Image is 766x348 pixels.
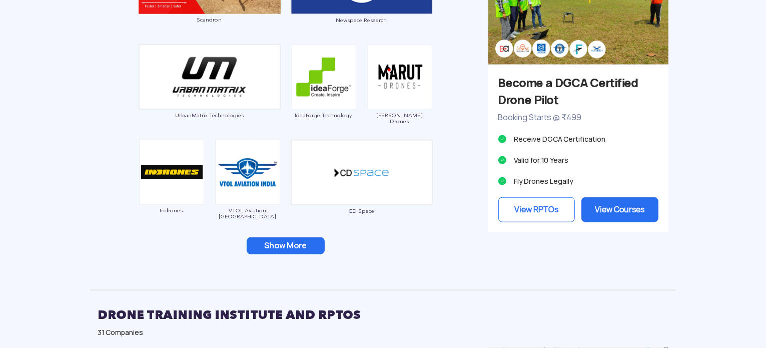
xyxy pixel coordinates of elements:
[291,45,356,110] img: ic_ideaforge.png
[291,17,433,23] span: Newspace Research
[498,153,658,167] li: Valid for 10 Years
[98,327,668,337] div: 31 Companies
[498,132,658,146] li: Receive DGCA Certification
[139,167,205,213] a: Indrones
[215,207,281,219] span: VTOL Aviation [GEOGRAPHIC_DATA]
[139,72,281,119] a: UrbanMatrix Technologies
[498,174,658,188] li: Fly Drones Legally
[139,17,281,23] span: Scandron
[291,72,357,118] a: IdeaForge Technology
[367,112,433,124] span: [PERSON_NAME] Drones
[291,208,433,214] span: CD Space
[498,111,658,124] p: Booking Starts @ ₹499
[139,112,281,118] span: UrbanMatrix Technologies
[139,140,204,205] img: ic_indrones.png
[98,302,668,327] h2: DRONE TRAINING INSTITUTE AND RPTOS
[215,140,280,205] img: ic_vtolaviation.png
[139,207,205,213] span: Indrones
[291,112,357,118] span: IdeaForge Technology
[291,140,433,205] img: ic_cdspace_double.png
[215,167,281,219] a: VTOL Aviation [GEOGRAPHIC_DATA]
[139,44,281,110] img: ic_urbanmatrix_double.png
[581,197,658,222] a: View Courses
[367,45,432,110] img: ic_marutdrones.png
[498,75,658,109] h3: Become a DGCA Certified Drone Pilot
[498,197,575,222] a: View RPTOs
[247,237,325,254] button: Show More
[291,167,433,214] a: CD Space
